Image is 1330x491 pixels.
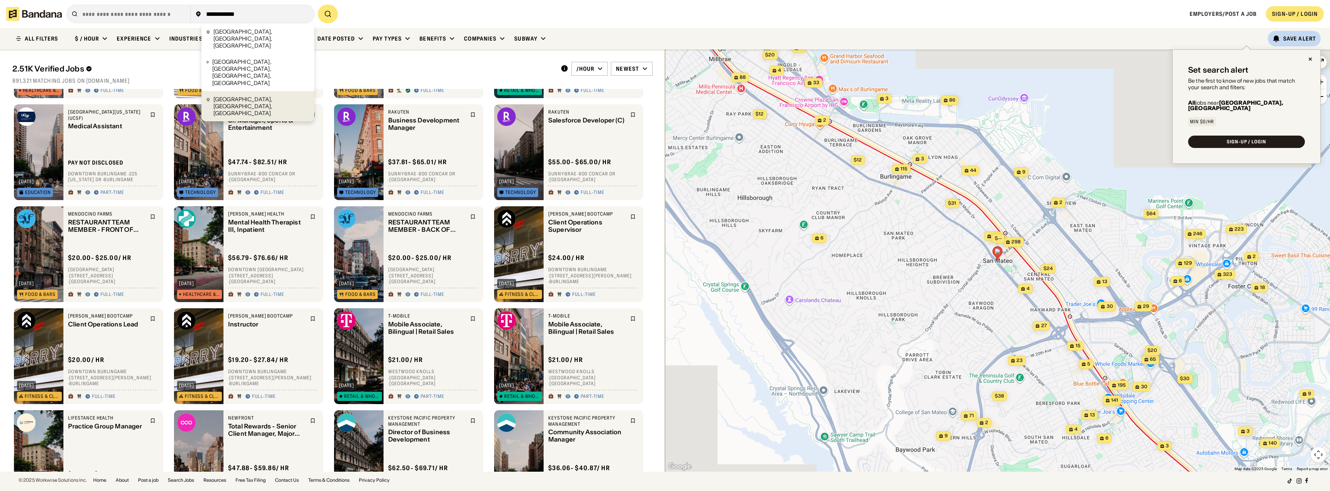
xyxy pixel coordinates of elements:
[995,235,1002,241] span: $--
[388,369,479,387] div: Westwood Knolls · [GEOGRAPHIC_DATA] · [GEOGRAPHIC_DATA]
[339,383,354,388] div: [DATE]
[1180,375,1190,381] span: $30
[1146,211,1156,216] span: $64
[1188,78,1305,91] div: Be the first to know of new jobs that match your search and filters:
[68,159,123,166] div: Pay not disclosed
[1188,99,1283,112] b: [GEOGRAPHIC_DATA], [GEOGRAPHIC_DATA]
[504,88,540,93] div: Retail & Wholesale
[388,109,465,115] div: Rakuten
[1150,356,1156,363] span: 65
[581,394,604,400] div: Part-time
[179,281,194,286] div: [DATE]
[616,65,639,72] div: Newest
[755,111,764,117] span: $12
[337,311,356,330] img: T-Mobile logo
[252,394,276,400] div: Full-time
[1253,253,1256,260] span: 2
[25,190,51,195] div: Education
[228,356,288,364] div: $ 19.20 - $27.84 / hr
[985,420,988,426] span: 2
[1190,10,1257,17] span: Employers/Post a job
[228,219,305,233] div: Mental Health Therapist III, Inpatient
[185,190,216,195] div: Technology
[261,190,284,196] div: Full-time
[101,88,124,94] div: Full-time
[548,464,610,472] div: $ 36.06 - $40.87 / hr
[388,356,423,364] div: $ 21.00 / hr
[12,89,653,472] div: grid
[373,35,402,42] div: Pay Types
[213,28,310,49] div: [GEOGRAPHIC_DATA], [GEOGRAPHIC_DATA], [GEOGRAPHIC_DATA]
[6,7,62,21] img: Bandana logotype
[970,167,976,174] span: 44
[68,321,145,328] div: Client Operations Lead
[337,209,356,228] img: Mendocino Farms logo
[388,313,465,319] div: T-Mobile
[1193,231,1202,237] span: 246
[228,171,319,183] div: Sunnybrae · 800 Concar Dr · [GEOGRAPHIC_DATA]
[169,35,203,42] div: Industries
[275,478,299,483] a: Contact Us
[1016,357,1023,364] span: 23
[1235,226,1244,233] span: 223
[68,423,145,430] div: Practice Group Manager
[17,311,36,330] img: Barry's Bootcamp logo
[464,35,496,42] div: Companies
[900,166,907,172] span: 115
[1260,284,1265,291] span: 18
[19,281,34,286] div: [DATE]
[339,281,354,286] div: [DATE]
[213,96,310,117] div: [GEOGRAPHIC_DATA], [GEOGRAPHIC_DATA], [GEOGRAPHIC_DATA]
[337,413,356,432] img: Keystone Pacific Property Management logo
[1105,435,1108,442] span: 6
[1111,397,1118,404] span: 141
[101,190,124,196] div: Part-time
[499,281,514,286] div: [DATE]
[995,393,1004,399] span: $38
[945,433,948,439] span: 9
[19,179,34,184] div: [DATE]
[1184,260,1192,267] span: 129
[740,74,746,81] span: 88
[667,462,692,472] img: Google
[344,394,380,399] div: Retail & Wholesale
[1044,265,1053,271] span: $24
[68,313,145,319] div: [PERSON_NAME] Bootcamp
[576,65,595,72] div: /hour
[1188,99,1195,106] b: All
[228,267,319,285] div: Downtown [GEOGRAPHIC_DATA] · [STREET_ADDRESS] · [GEOGRAPHIC_DATA]
[497,107,516,126] img: Rakuten logo
[337,107,356,126] img: Rakuten logo
[1223,271,1232,278] span: 323
[548,211,626,217] div: [PERSON_NAME] Bootcamp
[345,88,376,93] div: Food & Bars
[17,413,36,432] img: Lifestance Health logo
[1188,100,1305,111] div: jobs near
[388,171,479,183] div: Sunnybrae · 800 Concar Dr · [GEOGRAPHIC_DATA]
[419,35,446,42] div: Benefits
[228,313,305,319] div: [PERSON_NAME] Bootcamp
[388,254,452,262] div: $ 20.00 - $25.00 / hr
[969,413,974,419] span: 71
[179,383,194,388] div: [DATE]
[800,45,803,51] span: 5
[1090,412,1095,418] span: 13
[19,383,34,388] div: [DATE]
[948,200,956,206] span: $31
[1118,382,1126,389] span: 195
[228,321,305,328] div: Instructor
[548,369,639,387] div: Westwood Knolls · [GEOGRAPHIC_DATA] · [GEOGRAPHIC_DATA]
[228,415,305,421] div: Newfront
[421,292,444,298] div: Full-time
[505,292,540,297] div: Fitness & Clubs
[778,67,781,74] span: 4
[1190,119,1214,124] div: Min $0/hr
[499,179,514,184] div: [DATE]
[548,158,611,166] div: $ 55.00 - $65.00 / hr
[101,292,124,298] div: Full-time
[421,88,444,94] div: Full-time
[317,35,355,42] div: Date Posted
[228,369,319,387] div: Downtown Burlingame · [STREET_ADDRESS][PERSON_NAME] · Burlingame
[548,254,585,262] div: $ 24.00 / hr
[388,158,447,166] div: $ 37.81 - $65.01 / hr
